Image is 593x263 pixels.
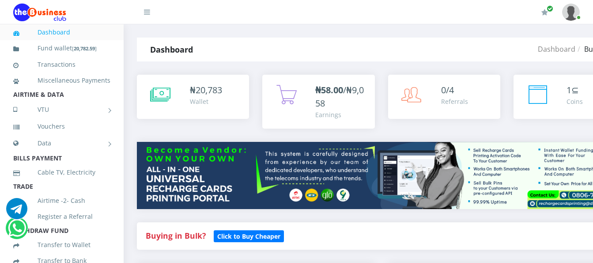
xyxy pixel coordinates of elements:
[8,224,26,239] a: Chat for support
[13,4,66,21] img: Logo
[146,230,206,241] strong: Buying in Bulk?
[13,22,110,42] a: Dashboard
[137,75,249,119] a: ₦20,783 Wallet
[13,54,110,75] a: Transactions
[190,97,222,106] div: Wallet
[13,235,110,255] a: Transfer to Wallet
[541,9,548,16] i: Renew/Upgrade Subscription
[315,84,364,109] span: /₦9,058
[13,206,110,227] a: Register a Referral
[74,45,95,52] b: 20,782.59
[214,230,284,241] a: Click to Buy Cheaper
[547,5,553,12] span: Renew/Upgrade Subscription
[441,97,468,106] div: Referrals
[567,84,571,96] span: 1
[262,75,374,129] a: ₦58.00/₦9,058 Earnings
[567,84,583,97] div: ⊆
[13,99,110,121] a: VTU
[13,132,110,154] a: Data
[13,162,110,183] a: Cable TV, Electricity
[196,84,222,96] span: 20,783
[150,44,193,55] strong: Dashboard
[13,38,110,59] a: Fund wallet[20,782.59]
[6,205,27,219] a: Chat for support
[315,84,343,96] b: ₦58.00
[190,84,222,97] div: ₦
[567,97,583,106] div: Coins
[72,45,97,52] small: [ ]
[13,116,110,137] a: Vouchers
[441,84,454,96] span: 0/4
[315,110,366,119] div: Earnings
[13,70,110,91] a: Miscellaneous Payments
[388,75,500,119] a: 0/4 Referrals
[538,44,575,54] a: Dashboard
[217,232,280,240] b: Click to Buy Cheaper
[13,191,110,211] a: Airtime -2- Cash
[562,4,580,21] img: User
